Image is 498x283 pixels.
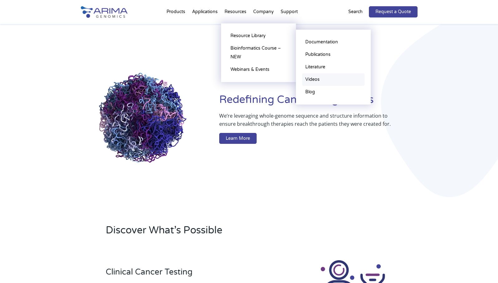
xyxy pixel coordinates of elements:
a: Blog [302,86,365,98]
iframe: Chat Widget [467,253,498,283]
h3: Clinical Cancer Testing [106,267,275,282]
a: Videos [302,73,365,86]
a: Resource Library [227,30,290,42]
a: Documentation [302,36,365,48]
h2: Discover What’s Possible [106,223,329,242]
p: Search [348,8,363,16]
a: Learn More [219,133,257,144]
h1: Redefining Cancer Diagnostics [219,93,417,112]
a: Literature [302,61,365,73]
p: We’re leveraging whole-genome sequence and structure information to ensure breakthrough therapies... [219,112,392,133]
a: Bioinformatics Course – NEW [227,42,290,63]
a: Webinars & Events [227,63,290,76]
a: Request a Quote [369,6,418,17]
a: Publications [302,48,365,61]
img: Arima-Genomics-logo [81,6,128,18]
